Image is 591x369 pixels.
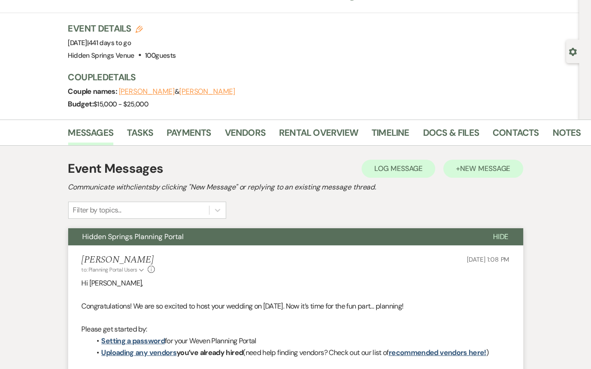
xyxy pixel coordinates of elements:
a: Notes [553,125,581,145]
a: Setting a password [102,336,165,346]
button: [PERSON_NAME] [119,88,175,95]
a: Uploading any vendors [102,348,177,357]
span: for your Weven Planning Portal [165,336,256,346]
span: $15,000 - $25,000 [93,100,148,109]
h2: Communicate with clients by clicking "New Message" or replying to an existing message thread. [68,182,523,193]
a: recommended vendors here! [389,348,486,357]
strong: you’ve already hired [102,348,243,357]
span: Couple names: [68,87,119,96]
button: Hide [479,228,523,245]
h3: Event Details [68,22,176,35]
a: Vendors [225,125,265,145]
a: Rental Overview [279,125,358,145]
span: (need help finding vendors? Check out our list of [243,348,389,357]
span: Hide [493,232,509,241]
span: [DATE] 1:08 PM [467,255,509,263]
a: Docs & Files [423,125,479,145]
button: Hidden Springs Planning Portal [68,228,479,245]
span: & [119,87,235,96]
div: Filter by topics... [73,205,121,216]
span: Please get started by: [82,324,147,334]
span: Hidden Springs Venue [68,51,135,60]
button: to: Planning Portal Users [82,266,146,274]
span: Hi [PERSON_NAME], [82,278,143,288]
h1: Event Messages [68,159,163,178]
span: Hidden Springs Planning Portal [83,232,184,241]
span: 441 days to go [88,38,131,47]
span: [DATE] [68,38,131,47]
span: | [87,38,131,47]
span: ) [486,348,489,357]
span: to: Planning Portal Users [82,266,137,273]
h3: Couple Details [68,71,571,83]
span: Budget: [68,99,94,109]
span: Congratulations! We are so excited to host your wedding on [DATE]. Now it’s time for the fun part... [82,301,404,311]
button: Open lead details [569,47,577,55]
button: Log Message [362,160,435,178]
a: Messages [68,125,114,145]
h5: [PERSON_NAME] [82,254,155,266]
a: Contacts [493,125,539,145]
a: Timeline [372,125,410,145]
button: [PERSON_NAME] [179,88,235,95]
button: +New Message [443,160,523,178]
a: Tasks [127,125,153,145]
span: 100 guests [145,51,176,60]
span: New Message [460,164,510,173]
a: Payments [167,125,211,145]
span: Log Message [374,164,423,173]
